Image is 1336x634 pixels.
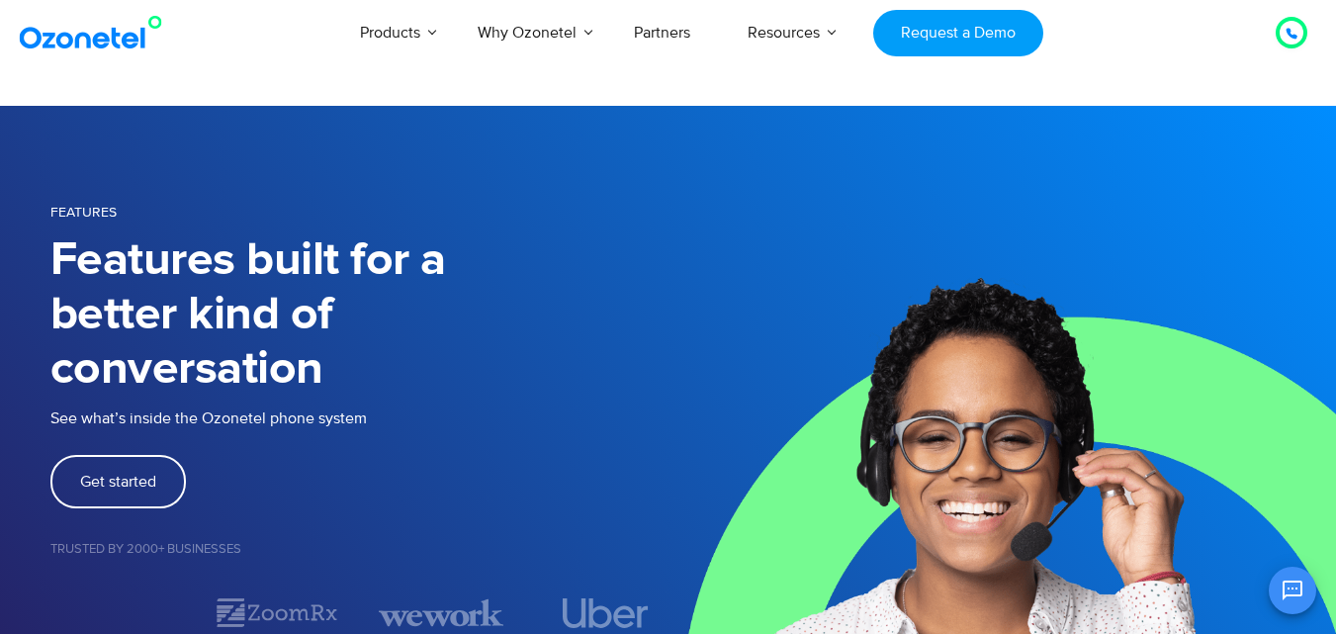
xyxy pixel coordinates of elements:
div: Image Carousel [50,595,668,630]
button: Open chat [1269,567,1316,614]
h5: Trusted by 2000+ Businesses [50,543,668,556]
div: 4 / 7 [543,598,668,628]
div: 1 / 7 [50,601,175,625]
h1: Features built for a better kind of conversation [50,233,668,397]
span: Get started [80,474,156,490]
img: wework [379,595,503,630]
a: Request a Demo [873,10,1042,56]
img: uber [563,598,649,628]
img: zoomrx [215,595,339,630]
div: 2 / 7 [215,595,339,630]
div: 3 / 7 [379,595,503,630]
p: See what’s inside the Ozonetel phone system [50,407,668,430]
a: Get started [50,455,186,508]
span: FEATURES [50,204,117,221]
